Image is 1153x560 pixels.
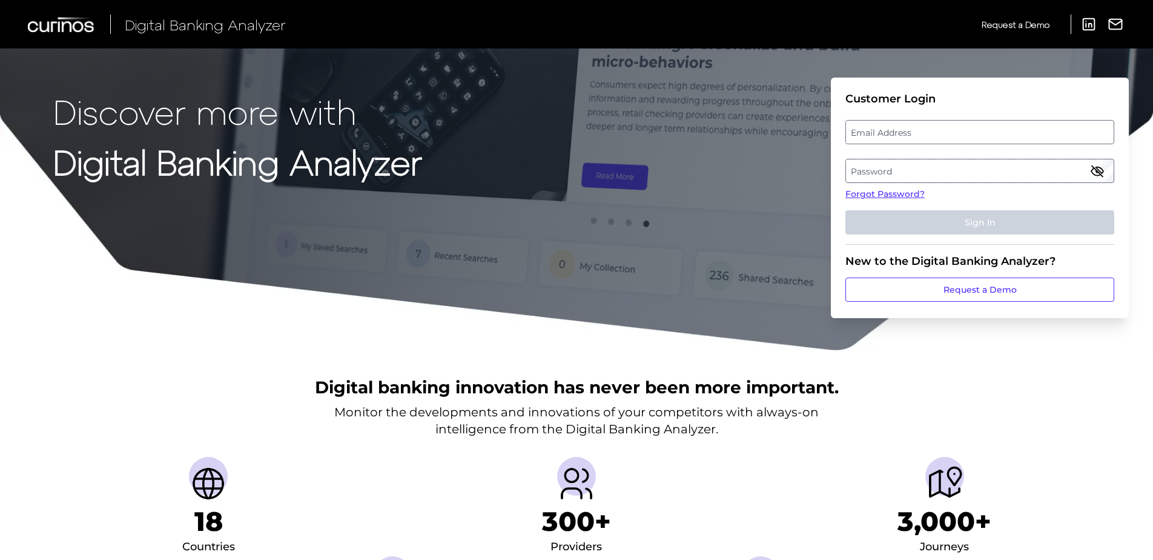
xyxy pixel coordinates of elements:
[845,188,1114,201] a: Forgot Password?
[182,538,235,557] div: Countries
[897,505,991,538] h1: 3,000+
[557,464,596,503] img: Providers
[189,464,228,503] img: Countries
[982,19,1049,30] span: Request a Demo
[542,505,611,538] h1: 300+
[845,278,1114,302] a: Request a Demo
[53,141,422,182] strong: Digital Banking Analyzer
[982,15,1049,35] a: Request a Demo
[194,505,223,538] h1: 18
[846,160,1113,182] label: Password
[315,376,839,399] h2: Digital banking innovation has never been more important.
[845,255,1114,268] div: New to the Digital Banking Analyzer?
[53,92,422,130] p: Discover more with
[845,92,1114,105] div: Customer Login
[845,210,1114,235] button: Sign In
[846,121,1113,143] label: Email Address
[125,16,286,33] span: Digital Banking Analyzer
[334,404,819,438] p: Monitor the developments and innovations of your competitors with always-on intelligence from the...
[920,538,969,557] div: Journeys
[550,538,602,557] div: Providers
[925,464,964,503] img: Journeys
[28,17,96,32] img: Curinos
